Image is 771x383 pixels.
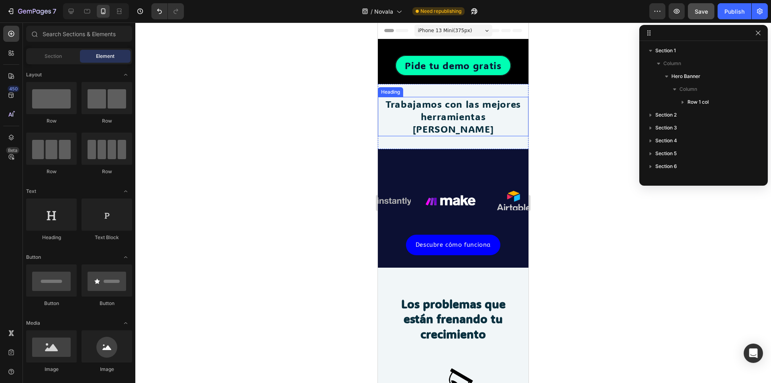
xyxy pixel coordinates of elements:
[26,234,77,241] div: Heading
[45,53,62,60] span: Section
[655,162,677,170] span: Section 6
[23,274,128,319] strong: Los problemas que están frenando tu crecimiento
[26,300,77,307] div: Button
[374,7,393,16] span: NovaIa
[82,300,132,307] div: Button
[663,59,681,68] span: Column
[420,8,461,15] span: Need republishing
[119,251,132,264] span: Toggle open
[371,7,373,16] span: /
[655,47,676,55] span: Section 1
[718,3,751,19] button: Publish
[26,71,42,78] span: Layout
[695,8,708,15] span: Save
[378,23,528,383] iframe: Design area
[26,117,77,125] div: Row
[119,317,132,330] span: Toggle open
[744,344,763,363] div: Open Intercom Messenger
[687,98,709,106] span: Row 1 col
[82,234,132,241] div: Text Block
[82,168,132,175] div: Row
[151,3,184,19] div: Undo/Redo
[82,366,132,373] div: Image
[26,366,77,373] div: Image
[655,111,677,119] span: Section 2
[119,68,132,81] span: Toggle open
[688,3,714,19] button: Save
[724,7,744,16] div: Publish
[655,150,677,158] span: Section 5
[655,137,677,145] span: Section 4
[679,85,697,93] span: Column
[28,212,122,233] a: Descubre cómo funciona
[6,147,19,154] div: Beta
[119,185,132,198] span: Toggle open
[82,117,132,125] div: Row
[26,254,41,261] span: Button
[655,124,677,132] span: Section 3
[655,175,677,183] span: Section 7
[671,72,700,80] span: Hero Banner
[26,168,77,175] div: Row
[96,53,114,60] span: Element
[3,3,60,19] button: 7
[38,217,113,228] p: Descubre cómo funciona
[26,26,132,42] input: Search Sections & Elements
[26,320,40,327] span: Media
[8,86,19,92] div: 450
[106,155,166,207] img: gempages_579011607317709593-1877bb9f-d465-40bd-bcf0-0787159bcb8b.png
[53,6,56,16] p: 7
[26,188,36,195] span: Text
